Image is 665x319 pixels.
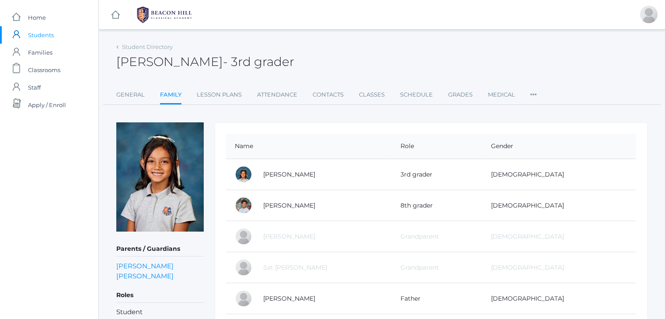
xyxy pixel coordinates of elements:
[392,252,482,283] td: Grandparent
[226,134,392,159] th: Name
[313,86,344,104] a: Contacts
[116,242,204,257] h5: Parents / Guardians
[392,221,482,252] td: Grandparent
[235,166,252,183] div: Leahmarie Rillo
[235,259,252,276] div: Sat Rillo
[263,232,315,240] a: [PERSON_NAME]
[482,252,636,283] td: [DEMOGRAPHIC_DATA]
[235,290,252,307] div: Levi Rillo
[28,61,60,79] span: Classrooms
[28,44,52,61] span: Families
[400,86,433,104] a: Schedule
[116,261,174,271] a: [PERSON_NAME]
[160,86,181,105] a: Family
[116,288,204,303] h5: Roles
[116,122,204,232] img: Leahmarie Rillo
[482,221,636,252] td: [DEMOGRAPHIC_DATA]
[223,54,294,69] span: - 3rd grader
[263,264,327,271] a: Sat [PERSON_NAME]
[640,6,658,23] div: Angela Rillo
[132,4,197,26] img: BHCALogos-05-308ed15e86a5a0abce9b8dd61676a3503ac9727e845dece92d48e8588c001991.png
[392,283,482,314] td: Father
[116,271,174,281] a: [PERSON_NAME]
[116,86,145,104] a: General
[257,86,297,104] a: Attendance
[488,86,515,104] a: Medical
[392,159,482,190] td: 3rd grader
[482,190,636,221] td: [DEMOGRAPHIC_DATA]
[197,86,242,104] a: Lesson Plans
[482,283,636,314] td: [DEMOGRAPHIC_DATA]
[122,43,173,50] a: Student Directory
[392,190,482,221] td: 8th grader
[482,159,636,190] td: [DEMOGRAPHIC_DATA]
[359,86,385,104] a: Classes
[263,170,315,178] a: [PERSON_NAME]
[448,86,473,104] a: Grades
[28,96,66,114] span: Apply / Enroll
[482,134,636,159] th: Gender
[263,201,315,209] a: [PERSON_NAME]
[116,307,204,317] li: Student
[116,55,294,69] h2: [PERSON_NAME]
[28,79,41,96] span: Staff
[235,228,252,245] div: Diana Rillo
[263,295,315,302] a: [PERSON_NAME]
[28,26,54,44] span: Students
[235,197,252,214] div: Titus Rillo
[392,134,482,159] th: Role
[28,9,46,26] span: Home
